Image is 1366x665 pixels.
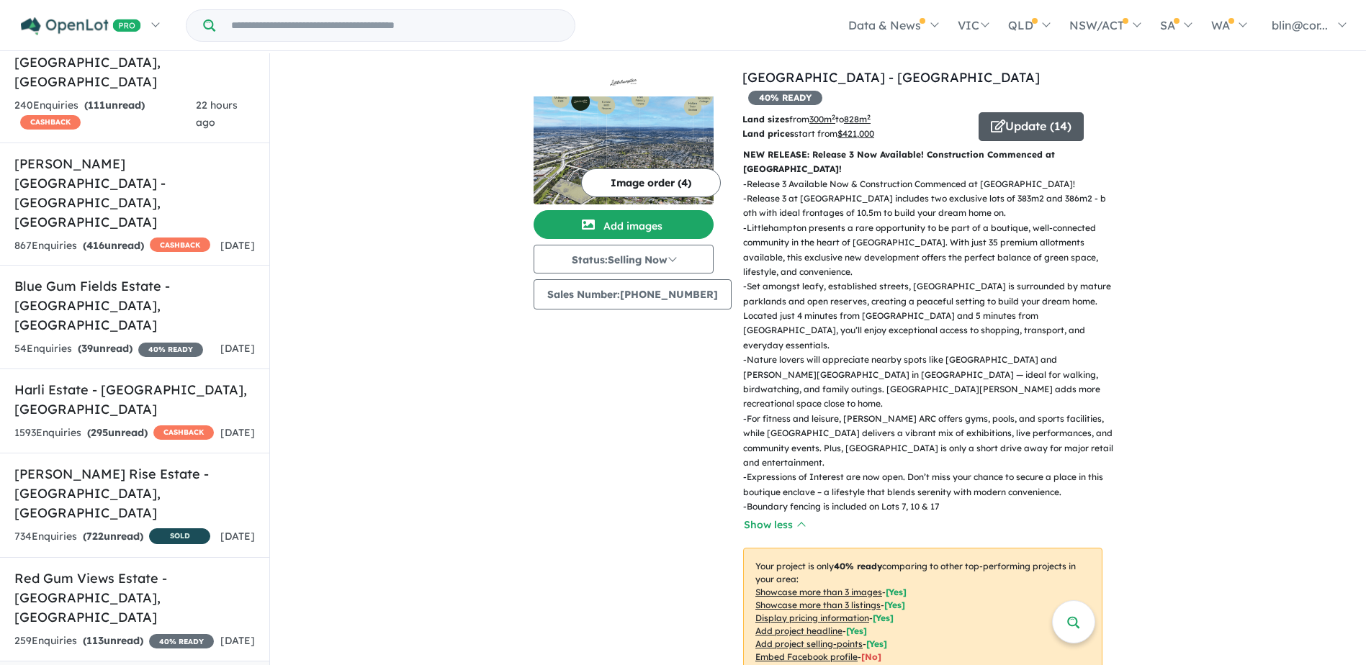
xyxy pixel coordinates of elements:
strong: ( unread) [83,239,144,252]
h5: [PERSON_NAME][GEOGRAPHIC_DATA] - [GEOGRAPHIC_DATA] , [GEOGRAPHIC_DATA] [14,154,255,232]
span: 722 [86,530,104,543]
strong: ( unread) [83,634,143,647]
span: [ No ] [861,651,881,662]
p: - Set amongst leafy, established streets, [GEOGRAPHIC_DATA] is surrounded by mature parklands and... [743,279,1114,353]
p: - Expressions of Interest are now open. Don’t miss your chance to secure a place in this boutique... [743,470,1114,499]
span: [DATE] [220,530,255,543]
div: 1593 Enquir ies [14,425,214,442]
u: $ 421,000 [837,128,874,139]
span: [ Yes ] [846,625,867,636]
h5: [PERSON_NAME] Rise Estate - [GEOGRAPHIC_DATA] , [GEOGRAPHIC_DATA] [14,464,255,522]
u: Add project headline [755,625,842,636]
strong: ( unread) [87,426,148,439]
div: 240 Enquir ies [14,97,196,132]
span: 40 % READY [138,343,203,357]
span: [ Yes ] [884,600,905,610]
sup: 2 [867,113,871,121]
span: [ Yes ] [873,612,894,623]
p: - Release 3 at [GEOGRAPHIC_DATA] includes two exclusive lots of 383m2 and 386m2 - b​​​​​oth with ... [743,191,1114,221]
u: Add project selling-points [755,638,863,649]
h5: Red Gum Views Estate - [GEOGRAPHIC_DATA] , [GEOGRAPHIC_DATA] [14,569,255,627]
p: - Littlehampton presents a rare opportunity to be part of a boutique, well-connected community in... [743,221,1114,280]
input: Try estate name, suburb, builder or developer [218,10,572,41]
u: 300 m [809,114,835,125]
span: [DATE] [220,426,255,439]
h5: Blue Gum Fields Estate - [GEOGRAPHIC_DATA] , [GEOGRAPHIC_DATA] [14,276,255,335]
sup: 2 [832,113,835,121]
span: [DATE] [220,239,255,252]
u: Showcase more than 3 images [755,587,882,597]
span: [ Yes ] [886,587,907,597]
u: Display pricing information [755,612,869,623]
span: [DATE] [220,342,255,355]
span: to [835,114,871,125]
span: 40 % READY [149,634,214,648]
span: 111 [88,99,105,112]
span: [ Yes ] [866,638,887,649]
a: [GEOGRAPHIC_DATA] - [GEOGRAPHIC_DATA] [742,69,1040,86]
div: 734 Enquir ies [14,528,210,546]
p: NEW RELEASE: Release 3 Now Available! Construction Commenced at [GEOGRAPHIC_DATA]! [743,148,1102,177]
span: 113 [86,634,104,647]
button: Show less [743,517,805,533]
span: CASHBACK [20,115,81,130]
h5: Darling Darley Estate - [GEOGRAPHIC_DATA] , [GEOGRAPHIC_DATA] [14,33,255,91]
p: - Nature lovers will appreciate nearby spots like [GEOGRAPHIC_DATA] and [PERSON_NAME][GEOGRAPHIC_... [743,353,1114,412]
button: Sales Number:[PHONE_NUMBER] [534,279,732,309]
span: 39 [81,342,93,355]
span: CASHBACK [153,425,214,440]
button: Image order (4) [581,168,721,197]
a: Littlehampton Estate - Hampton Park LogoLittlehampton Estate - Hampton Park [534,68,714,204]
u: 828 m [844,114,871,125]
div: 259 Enquir ies [14,633,214,650]
p: from [742,112,968,127]
span: CASHBACK [150,237,210,252]
div: 867 Enquir ies [14,237,210,255]
span: 416 [86,239,104,252]
u: Showcase more than 3 listings [755,600,881,610]
span: SOLD [149,528,210,544]
span: 22 hours ago [196,99,238,129]
strong: ( unread) [83,530,143,543]
b: Land prices [742,128,794,139]
strong: ( unread) [78,342,132,355]
button: Add images [534,210,714,239]
div: 54 Enquir ies [14,340,203,358]
button: Status:Selling Now [534,245,714,273]
p: - For fitness and leisure, [PERSON_NAME] ARC offers gyms, pools, and sports facilities, while [GE... [743,412,1114,471]
span: blin@cor... [1272,18,1328,32]
span: 40 % READY [748,91,822,105]
h5: Harli Estate - [GEOGRAPHIC_DATA] , [GEOGRAPHIC_DATA] [14,380,255,419]
img: Openlot PRO Logo White [21,17,141,35]
b: 40 % ready [834,561,882,571]
b: Land sizes [742,114,789,125]
button: Update (14) [979,112,1084,141]
strong: ( unread) [84,99,145,112]
img: Littlehampton Estate - Hampton Park [534,96,714,204]
p: - Boundary fencing is included on Lots 7, 10 & 17 [743,499,1114,514]
p: - Release 3 Available Now & Construction Commenced at [GEOGRAPHIC_DATA]! [743,177,1114,191]
span: [DATE] [220,634,255,647]
span: 295 [91,426,108,439]
img: Littlehampton Estate - Hampton Park Logo [539,73,708,91]
p: start from [742,127,968,141]
u: Embed Facebook profile [755,651,858,662]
